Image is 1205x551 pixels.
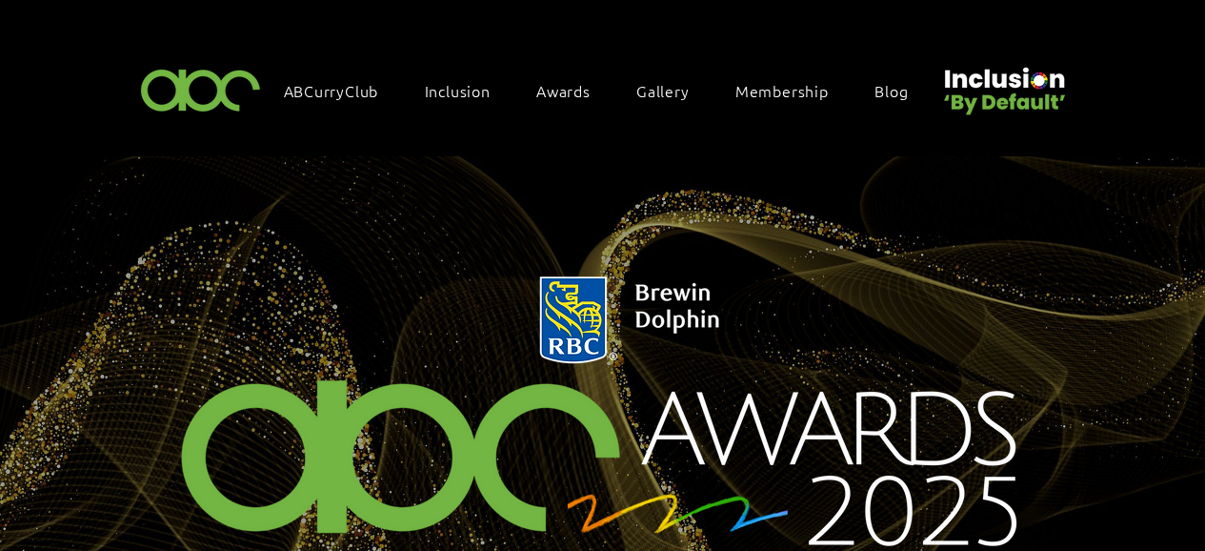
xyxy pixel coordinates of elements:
span: ABCurryClub [284,80,379,101]
a: Blog [865,71,936,111]
div: Inclusion [415,71,519,111]
a: ABCurryClub [274,71,408,111]
span: Gallery [636,80,690,101]
img: ABC-Logo-Blank-Background-01-01-2.png [135,61,267,117]
span: Membership [735,80,829,101]
a: Membership [726,71,857,111]
a: Gallery [627,71,718,111]
span: Awards [536,80,591,101]
span: Blog [874,80,908,101]
img: Untitled design (22).png [937,51,1069,117]
div: Awards [527,71,619,111]
nav: Site [274,71,937,111]
span: Inclusion [425,80,491,101]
